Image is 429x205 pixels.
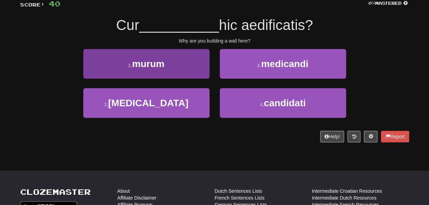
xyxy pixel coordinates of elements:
[320,131,344,142] button: Help!
[261,59,308,69] span: medicandi
[215,188,262,194] a: Dutch Sentences Lists
[312,194,376,201] a: Intermediate Dutch Resources
[219,17,313,33] span: hic aedificatis?
[347,131,360,142] button: Round history (alt+y)
[132,59,165,69] span: murum
[381,131,409,142] button: Report
[117,188,130,194] a: About
[220,49,346,79] button: 2.medicandi
[368,0,375,6] span: 0 %
[108,98,188,108] span: [MEDICAL_DATA]
[367,0,409,6] div: Mastered
[128,63,132,68] small: 1 .
[20,188,91,196] a: Clozemaster
[83,88,210,118] button: 3.[MEDICAL_DATA]
[264,98,306,108] span: candidati
[83,49,210,79] button: 1.murum
[104,102,108,107] small: 3 .
[116,17,139,33] span: Cur
[257,63,261,68] small: 2 .
[20,37,409,44] div: Why are you building a wall here?
[139,17,219,33] span: __________
[220,88,346,118] button: 4.candidati
[215,194,264,201] a: French Sentences Lists
[117,194,157,201] a: Affiliate Disclaimer
[312,188,382,194] a: Intermediate Croatian Resources
[260,102,264,107] small: 4 .
[20,2,45,7] span: Score:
